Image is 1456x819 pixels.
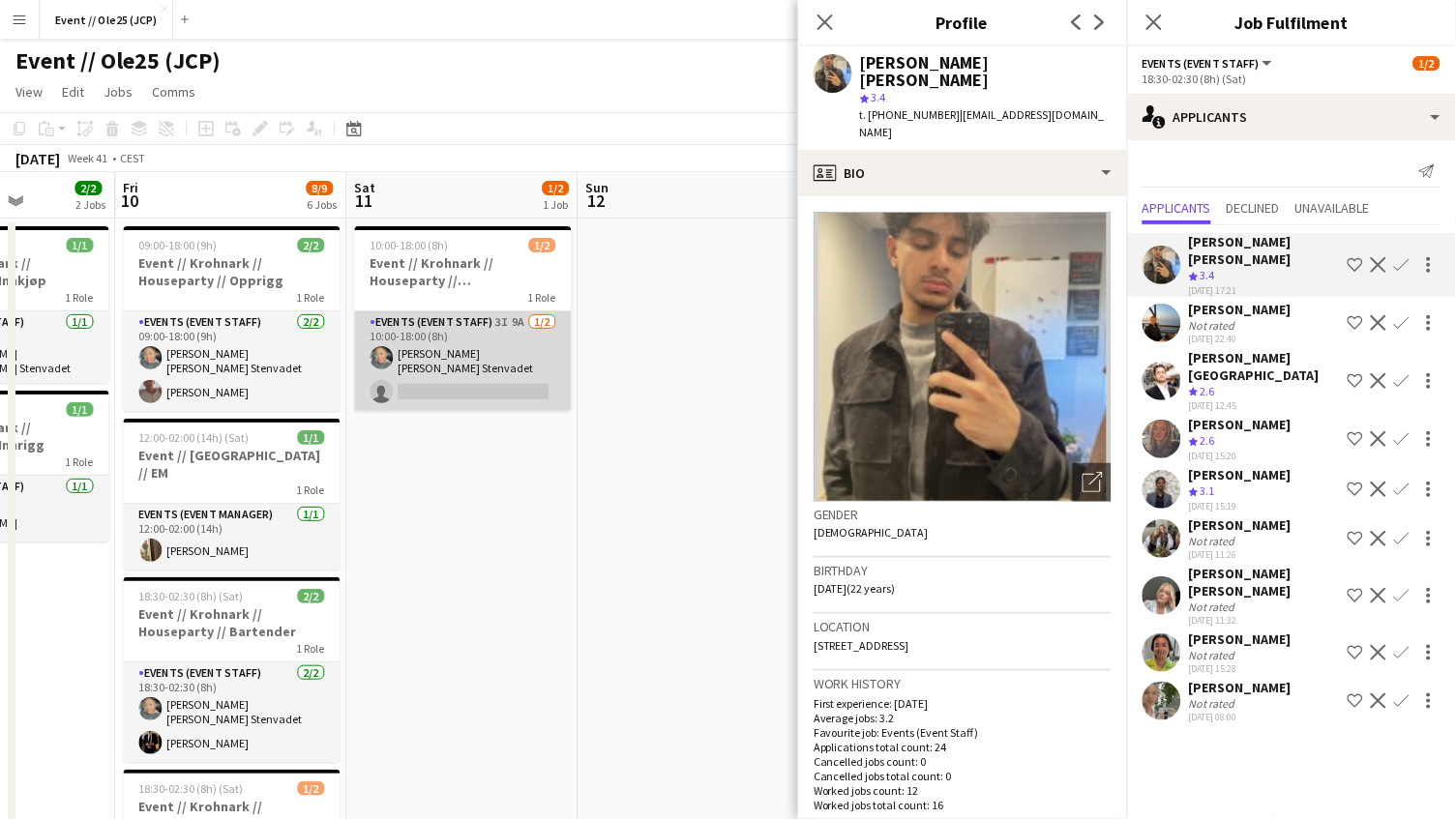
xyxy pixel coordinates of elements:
span: Sat [355,179,376,196]
div: 1 Job [544,197,569,212]
p: Cancelled jobs total count: 0 [814,769,1112,783]
app-job-card: 10:00-18:00 (8h)1/2Event // Krohnark // Houseparty // [GEOGRAPHIC_DATA]1 RoleEvents (Event Staff)... [355,226,572,411]
app-card-role: Events (Event Manager)1/112:00-02:00 (14h)[PERSON_NAME] [124,504,341,570]
app-card-role: Events (Event Staff)3I9A1/210:00-18:00 (8h)[PERSON_NAME] [PERSON_NAME] Stenvadet [355,311,572,411]
div: [PERSON_NAME] [1189,416,1292,433]
span: 10:00-18:00 (8h) [371,238,449,252]
div: 6 Jobs [308,197,338,212]
span: 1 Role [66,454,94,469]
div: CEST [120,151,145,165]
h1: Event // Ole25 (JCP) [15,46,221,75]
app-job-card: 12:00-02:00 (14h) (Sat)1/1Event // [GEOGRAPHIC_DATA] // EM1 RoleEvents (Event Manager)1/112:00-02... [124,419,341,570]
span: Applicants [1143,201,1211,215]
h3: Event // [GEOGRAPHIC_DATA] // EM [124,447,341,482]
p: Worked jobs count: 12 [814,783,1112,798]
span: 1/2 [1413,56,1441,71]
h3: Work history [814,675,1112,692]
span: 1/2 [543,181,570,195]
div: [PERSON_NAME] [1189,301,1292,318]
span: 2/2 [298,589,325,603]
div: Not rated [1189,648,1239,662]
div: Bio [798,150,1127,196]
div: [DATE] 17:21 [1189,284,1340,297]
div: [DATE] [15,149,60,168]
div: [DATE] 15:19 [1189,500,1292,512]
button: Events (Event Staff) [1143,56,1275,71]
h3: Event // Krohnark // Houseparty // Opprigg [124,254,341,289]
p: Average jobs: 3.2 [814,711,1112,725]
span: Edit [62,83,84,101]
span: 2/2 [298,238,325,252]
div: [PERSON_NAME] [1189,630,1292,648]
span: 1 Role [66,290,94,305]
span: [DEMOGRAPHIC_DATA] [814,525,929,540]
div: [DATE] 15:28 [1189,662,1292,675]
span: 12:00-02:00 (14h) (Sat) [139,430,250,445]
app-job-card: 09:00-18:00 (9h)2/2Event // Krohnark // Houseparty // Opprigg1 RoleEvents (Event Staff)2/209:00-1... [124,226,341,411]
span: Declined [1227,201,1280,215]
span: 1/1 [298,430,325,445]
div: [PERSON_NAME] [1189,516,1292,534]
div: [DATE] 11:32 [1189,614,1340,627]
span: t. [PHONE_NUMBER] [860,107,961,122]
span: 1 Role [297,483,325,497]
span: 12 [583,190,609,212]
div: [DATE] 12:45 [1189,399,1340,412]
h3: Location [814,618,1112,635]
p: First experience: [DATE] [814,696,1112,711]
p: Favourite job: Events (Event Staff) [814,725,1112,740]
app-job-card: 18:30-02:30 (8h) (Sat)2/2Event // Krohnark // Houseparty // Bartender1 RoleEvents (Event Staff)2/... [124,577,341,762]
span: 1/2 [298,781,325,796]
div: [PERSON_NAME] [PERSON_NAME] [1189,233,1340,268]
div: Open photos pop-in [1073,463,1112,502]
span: 1 Role [297,641,325,656]
span: Jobs [104,83,133,101]
div: [DATE] 15:20 [1189,450,1292,462]
div: Applicants [1127,94,1456,140]
span: 09:00-18:00 (9h) [139,238,218,252]
p: Cancelled jobs count: 0 [814,754,1112,769]
span: Fri [124,179,139,196]
span: 3.4 [1201,268,1215,282]
button: Event // Ole25 (JCP) [40,1,173,39]
h3: Gender [814,506,1112,523]
span: 2/2 [75,181,103,195]
span: [DATE] (22 years) [814,581,896,596]
span: | [EMAIL_ADDRESS][DOMAIN_NAME] [860,107,1105,139]
span: Events (Event Staff) [1143,56,1260,71]
a: Jobs [96,79,140,104]
app-card-role: Events (Event Staff)2/209:00-18:00 (9h)[PERSON_NAME] [PERSON_NAME] Stenvadet[PERSON_NAME] [124,311,341,411]
span: 10 [121,190,139,212]
h3: Birthday [814,562,1112,579]
h3: Job Fulfilment [1127,10,1456,35]
div: 18:30-02:30 (8h) (Sat) [1143,72,1441,86]
h3: Profile [798,10,1127,35]
div: Not rated [1189,600,1239,614]
span: 18:30-02:30 (8h) (Sat) [139,781,244,796]
h3: Event // Krohnark // Houseparty // Bartender [124,605,341,640]
span: 18:30-02:30 (8h) (Sat) [139,589,244,603]
div: Not rated [1189,696,1239,711]
span: 11 [352,190,376,212]
a: Comms [144,79,203,104]
span: Week 41 [64,151,112,165]
span: 1/1 [67,402,94,417]
div: [PERSON_NAME] [PERSON_NAME] [860,54,1112,89]
span: 3.4 [872,90,886,104]
div: [PERSON_NAME][GEOGRAPHIC_DATA] [1189,349,1340,384]
span: 1 Role [297,290,325,305]
p: Applications total count: 24 [814,740,1112,754]
div: Not rated [1189,318,1239,333]
span: 1 Role [528,290,556,305]
div: Not rated [1189,534,1239,548]
span: 8/9 [307,181,334,195]
span: 2.6 [1201,433,1215,448]
app-card-role: Events (Event Staff)2/218:30-02:30 (8h)[PERSON_NAME] [PERSON_NAME] Stenvadet[PERSON_NAME] [124,662,341,762]
span: View [15,83,43,101]
div: [DATE] 11:26 [1189,548,1292,561]
div: 2 Jobs [76,197,106,212]
div: [PERSON_NAME] [PERSON_NAME] [1189,565,1340,600]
